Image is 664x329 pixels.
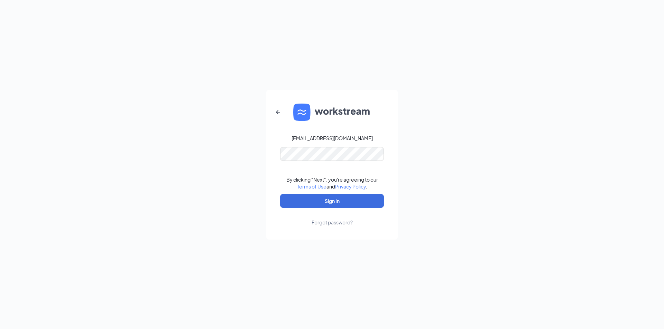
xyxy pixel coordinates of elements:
[297,183,326,190] a: Terms of Use
[312,219,353,226] div: Forgot password?
[292,135,373,142] div: [EMAIL_ADDRESS][DOMAIN_NAME]
[270,104,286,120] button: ArrowLeftNew
[312,208,353,226] a: Forgot password?
[286,176,378,190] div: By clicking "Next", you're agreeing to our and .
[293,104,371,121] img: WS logo and Workstream text
[274,108,282,116] svg: ArrowLeftNew
[335,183,366,190] a: Privacy Policy
[280,194,384,208] button: Sign In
